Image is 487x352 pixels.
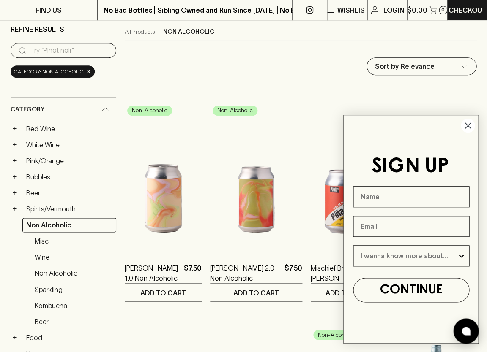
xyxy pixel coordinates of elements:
[353,216,469,237] input: Email
[11,205,19,213] button: +
[353,278,469,302] button: CONTINUE
[367,58,476,75] div: Sort by Relevance
[11,141,19,149] button: +
[86,67,91,76] span: ×
[375,61,434,71] p: Sort by Relevance
[125,103,202,250] img: TINA 1.0 Non Alcoholic
[311,103,386,250] img: Mischief Brew Pina Picante 250ml
[184,263,202,283] p: $7.50
[22,122,116,136] a: Red Wine
[22,218,116,232] a: Non Alcoholic
[31,250,116,264] a: Wine
[311,284,386,301] button: ADD TO CART
[158,27,160,36] p: ›
[125,263,181,283] a: [PERSON_NAME] 1.0 Non Alcoholic
[125,284,202,301] button: ADD TO CART
[407,5,427,15] p: $0.00
[462,327,470,335] img: bubble-icon
[441,8,445,12] p: 0
[337,5,369,15] p: Wishlist
[11,157,19,165] button: +
[11,333,19,341] button: +
[31,266,116,280] a: Non Alcoholic
[285,263,302,283] p: $7.50
[233,287,279,298] p: ADD TO CART
[22,330,116,344] a: Food
[311,263,364,283] a: Mischief Brew [PERSON_NAME] Picante 250ml
[11,24,64,34] p: Refine Results
[326,287,372,298] p: ADD TO CART
[460,118,475,133] button: Close dialog
[22,154,116,168] a: Pink/Orange
[353,186,469,207] input: Name
[22,170,116,184] a: Bubbles
[31,314,116,328] a: Beer
[11,125,19,133] button: +
[383,5,404,15] p: Login
[11,97,116,122] div: Category
[31,298,116,312] a: Kombucha
[31,234,116,248] a: Misc
[11,173,19,181] button: +
[22,186,116,200] a: Beer
[11,221,19,229] button: −
[125,27,155,36] a: All Products
[11,189,19,197] button: +
[210,284,302,301] button: ADD TO CART
[31,282,116,296] a: Sparkling
[11,104,44,115] span: Category
[22,202,116,216] a: Spirits/Vermouth
[14,68,84,76] span: Category: non alcoholic
[140,287,186,298] p: ADD TO CART
[335,106,487,352] div: FLYOUT Form
[360,246,457,266] input: I wanna know more about...
[36,5,62,15] p: FIND US
[395,103,476,250] img: Heaps Normal Half Day Hazy 355ml
[371,157,449,176] span: SIGN UP
[448,5,486,15] p: Checkout
[163,27,214,36] p: non alcoholic
[457,246,465,266] button: Show Options
[210,103,302,250] img: TINA 2.0 Non Alcoholic
[210,263,281,283] a: [PERSON_NAME] 2.0 Non Alcoholic
[22,138,116,152] a: White Wine
[31,44,109,57] input: Try “Pinot noir”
